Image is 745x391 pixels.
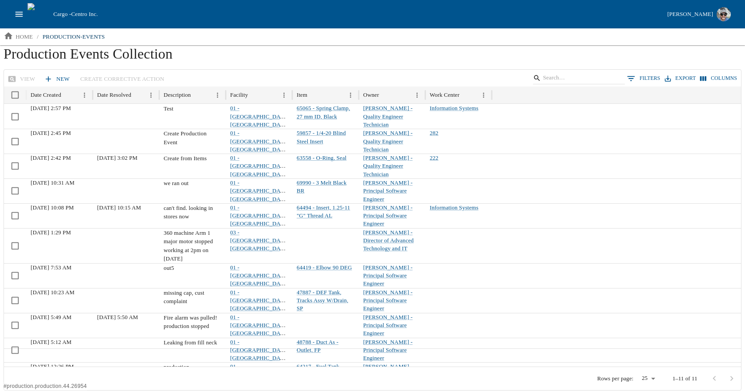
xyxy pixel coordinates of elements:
[164,313,221,331] p: Fire alarm was pulled! production stopped
[430,92,459,99] div: Work Center
[363,289,412,312] a: [PERSON_NAME] - Principal Software Engineer
[230,155,290,178] a: 01 - [GEOGRAPHIC_DATA], [GEOGRAPHIC_DATA]
[430,155,439,161] a: 222
[230,205,290,227] a: 01 - [GEOGRAPHIC_DATA], [GEOGRAPHIC_DATA]
[230,363,290,386] a: 01 - [GEOGRAPHIC_DATA], [GEOGRAPHIC_DATA]
[31,130,71,136] span: 08/26/2025 2:45 PM
[230,314,290,337] a: 01 - [GEOGRAPHIC_DATA], [GEOGRAPHIC_DATA]
[97,205,141,211] span: 02/26/2025 10:15 AM
[430,205,478,211] a: Information Systems
[164,179,221,188] p: we ran out
[31,339,71,345] span: 01/29/2025 5:12 AM
[667,9,713,20] div: [PERSON_NAME]
[637,372,658,385] div: 25
[411,89,423,101] button: Menu
[192,89,204,101] button: Sort
[717,7,731,21] img: Profile image
[31,289,74,296] span: 01/29/2025 10:23 AM
[297,205,350,219] a: 64494 - Insert, 1.25-11 "G" Thread AL
[31,363,74,370] span: 12/03/2024 12:26 PM
[31,205,74,211] span: 02/25/2025 10:08 PM
[597,375,634,383] p: Rows per page:
[132,89,144,101] button: Sort
[164,264,221,273] p: out5
[164,204,221,221] p: can't find. looking in stores now
[297,265,352,271] a: 64419 - Elbow 90 DEG
[363,180,412,202] a: [PERSON_NAME] - Principal Software Engineer
[31,180,74,186] span: 02/26/2025 10:31 AM
[16,32,33,41] p: home
[533,72,625,87] div: Search
[345,89,357,101] button: Menu
[363,130,412,153] a: [PERSON_NAME] - Quality Engineer Technician
[31,314,71,320] span: 01/29/2025 5:49 AM
[363,314,412,337] a: [PERSON_NAME] - Principal Software Engineer
[363,339,412,362] a: [PERSON_NAME] - Principal Software Engineer
[50,10,663,19] div: Cargo -
[97,314,138,320] span: 01/29/2025 5:50 AM
[145,89,157,101] button: Menu
[230,180,290,202] a: 01 - [GEOGRAPHIC_DATA], [GEOGRAPHIC_DATA]
[297,105,350,119] a: 65065 - Spring Clamp, 27 mm ID, Black
[663,72,698,85] button: Export
[164,104,221,113] p: Test
[430,105,478,111] a: Information Systems
[278,89,290,101] button: Menu
[78,89,90,101] button: Menu
[37,32,39,41] li: /
[363,105,412,128] a: [PERSON_NAME] - Quality Engineer Technician
[4,45,741,69] h1: Production Events Collection
[62,89,74,101] button: Sort
[297,363,339,378] a: 64217 - Fuel Tank Assembly SA
[230,105,290,128] a: 01 - [GEOGRAPHIC_DATA], [GEOGRAPHIC_DATA]
[71,11,98,17] span: Centro Inc.
[164,288,221,306] p: missing cap, cust complaint
[230,339,290,362] a: 01 - [GEOGRAPHIC_DATA], [GEOGRAPHIC_DATA]
[164,154,221,163] p: Create from Items
[31,105,71,111] span: 08/26/2025 2:57 PM
[363,363,412,386] a: [PERSON_NAME] - Principal Software Engineer
[363,205,412,227] a: [PERSON_NAME] - Principal Software Engineer
[230,130,290,153] a: 01 - [GEOGRAPHIC_DATA], [GEOGRAPHIC_DATA]
[11,6,27,23] button: open drawer
[297,92,307,99] div: Item
[478,89,490,101] button: Menu
[164,129,221,146] p: Create Production Event
[363,265,412,287] a: [PERSON_NAME] - Principal Software Engineer
[625,72,663,85] button: Show filters
[230,229,290,252] a: 03 - [GEOGRAPHIC_DATA], [GEOGRAPHIC_DATA]
[39,30,109,44] a: production-events
[297,289,348,312] a: 47887 - DEF Tank, Tracks Assy W/Drain, SP
[43,32,105,41] p: production-events
[363,229,414,252] a: [PERSON_NAME] - Director of Advanced Technology and IT
[164,338,221,347] p: Leaking from fill neck
[430,130,439,136] a: 282
[363,92,379,99] div: Owner
[543,72,612,84] input: Search…
[212,89,223,101] button: Menu
[363,155,412,178] a: [PERSON_NAME] - Quality Engineer Technician
[27,3,50,25] img: cargo logo
[230,92,248,99] div: Facility
[31,265,71,271] span: 02/05/2025 7:53 AM
[297,180,346,194] a: 69990 - 3 Melt Black BR
[97,155,137,161] span: 08/26/2025 3:02 PM
[164,363,221,371] p: production
[230,289,290,312] a: 01 - [GEOGRAPHIC_DATA], [GEOGRAPHIC_DATA]
[31,92,61,99] div: Date Created
[664,4,734,24] button: [PERSON_NAME]
[164,92,191,99] div: Description
[97,92,131,99] div: Date Resolved
[42,71,73,87] a: New
[297,339,338,353] a: 48788 - Duct As - Outlet, FP
[698,72,739,85] button: Select columns
[31,229,71,236] span: 02/14/2025 1:29 PM
[164,229,221,263] p: 360 machine Arm 1 major motor stopped working at 2pm on [DATE]
[297,130,346,144] a: 59857 - 1/4-20 Blind Steel Insert
[672,375,697,383] p: 1–11 of 11
[230,265,290,287] a: 01 - [GEOGRAPHIC_DATA], [GEOGRAPHIC_DATA]
[297,155,346,161] a: 63558 - O-Ring, Seal
[31,155,71,161] span: 08/26/2025 2:42 PM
